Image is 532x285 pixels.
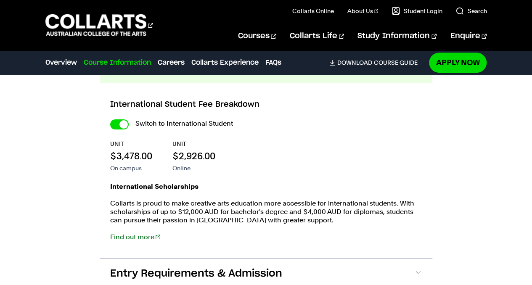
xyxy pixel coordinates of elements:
[158,58,185,68] a: Careers
[172,164,215,172] p: Online
[110,233,160,241] a: Find out more
[290,22,344,50] a: Collarts Life
[455,7,487,15] a: Search
[45,58,77,68] a: Overview
[329,59,424,66] a: DownloadCourse Guide
[450,22,487,50] a: Enquire
[172,140,215,148] p: UNIT
[357,22,437,50] a: Study Information
[429,53,487,72] a: Apply Now
[347,7,378,15] a: About Us
[392,7,442,15] a: Student Login
[110,267,282,280] span: Entry Requirements & Admission
[238,22,276,50] a: Courses
[110,99,422,110] h3: International Student Fee Breakdown
[110,164,152,172] p: On campus
[84,58,151,68] a: Course Information
[292,7,334,15] a: Collarts Online
[135,118,233,129] label: Switch to International Student
[45,13,153,37] div: Go to homepage
[110,150,152,162] p: $3,478.00
[110,199,422,224] p: Collarts is proud to make creative arts education more accessible for international students. Wit...
[110,182,199,190] strong: International Scholarships
[110,140,152,148] p: UNIT
[191,58,259,68] a: Collarts Experience
[337,59,372,66] span: Download
[265,58,281,68] a: FAQs
[172,150,215,162] p: $2,926.00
